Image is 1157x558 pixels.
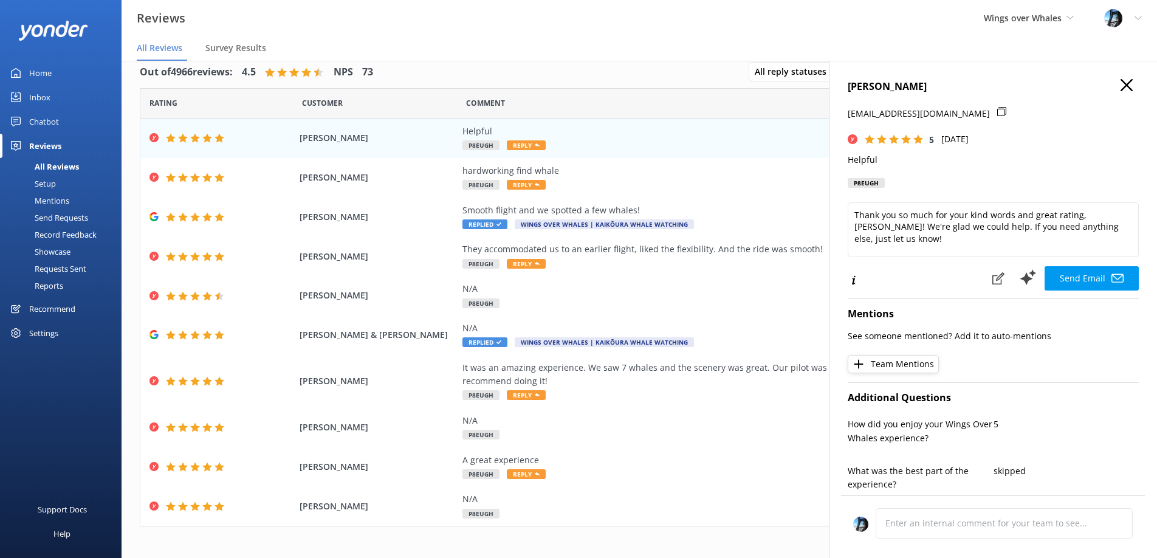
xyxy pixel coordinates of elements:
img: yonder-white-logo.png [18,21,88,41]
div: Helpful [462,125,1015,138]
div: Setup [7,175,56,192]
div: A great experience [462,453,1015,467]
span: Reply [507,469,546,479]
a: Setup [7,175,122,192]
span: [PERSON_NAME] [300,460,456,474]
span: Wings Over Whales | Kaikōura Whale Watching [515,337,694,347]
span: P8EUGH [462,509,500,518]
h4: Mentions [848,306,1139,322]
div: It was an amazing experience. We saw 7 whales and the scenery was great. Our pilot was fantastic ... [462,361,1015,388]
h3: Reviews [137,9,185,28]
span: All Reviews [137,42,182,54]
a: Requests Sent [7,260,122,277]
div: N/A [462,414,1015,427]
img: 145-1635463833.jpg [853,517,868,532]
span: [PERSON_NAME] [300,250,456,263]
h4: Additional Questions [848,390,1139,406]
span: Date [302,97,343,109]
div: Settings [29,321,58,345]
span: [PERSON_NAME] [300,500,456,513]
span: 5 [929,134,934,145]
span: Reply [507,390,546,400]
span: [PERSON_NAME] [300,289,456,302]
button: Close [1121,79,1133,92]
span: [PERSON_NAME] & [PERSON_NAME] [300,328,456,342]
div: Send Requests [7,209,88,226]
span: P8EUGH [462,469,500,479]
div: Support Docs [38,497,87,522]
div: N/A [462,492,1015,506]
h4: 73 [362,64,373,80]
a: Record Feedback [7,226,122,243]
span: [PERSON_NAME] [300,421,456,434]
span: P8EUGH [462,390,500,400]
span: P8EUGH [462,140,500,150]
div: All Reviews [7,158,79,175]
div: Help [53,522,70,546]
span: Reply [507,259,546,269]
p: 5 [994,418,1139,431]
span: [PERSON_NAME] [300,374,456,388]
a: Mentions [7,192,122,209]
span: Survey Results [205,42,266,54]
h4: [PERSON_NAME] [848,79,1139,95]
span: Reply [507,140,546,150]
span: P8EUGH [462,298,500,308]
span: Date [149,97,177,109]
p: How did you enjoy your Wings Over Whales experience? [848,418,994,445]
span: P8EUGH [462,259,500,269]
button: Send Email [1045,266,1139,291]
div: Home [29,61,52,85]
div: Mentions [7,192,69,209]
span: Replied [462,219,507,229]
button: Team Mentions [848,355,939,373]
textarea: Thank you so much for your kind words and great rating, [PERSON_NAME]! We're glad we could help. ... [848,202,1139,257]
div: Requests Sent [7,260,86,277]
div: Inbox [29,85,50,109]
div: Recommend [29,297,75,321]
span: Reply [507,180,546,190]
div: Showcase [7,243,70,260]
span: [PERSON_NAME] [300,210,456,224]
span: [PERSON_NAME] [300,171,456,184]
p: skipped [994,464,1139,478]
p: What was the best part of the experience? [848,464,994,492]
span: Question [466,97,505,109]
span: All reply statuses [755,65,834,78]
span: [PERSON_NAME] [300,131,456,145]
img: 145-1635463833.jpg [1104,9,1122,27]
div: Reports [7,277,63,294]
div: Chatbot [29,109,59,134]
div: Smooth flight and we spotted a few whales! [462,204,1015,217]
div: N/A [462,282,1015,295]
h4: NPS [334,64,353,80]
p: See someone mentioned? Add it to auto-mentions [848,329,1139,343]
p: [EMAIL_ADDRESS][DOMAIN_NAME] [848,107,990,120]
span: Replied [462,337,507,347]
a: Send Requests [7,209,122,226]
h4: 4.5 [242,64,256,80]
p: Helpful [848,153,1139,167]
span: Wings over Whales [984,12,1062,24]
h4: Out of 4966 reviews: [140,64,233,80]
a: Showcase [7,243,122,260]
span: Wings Over Whales | Kaikōura Whale Watching [515,219,694,229]
a: All Reviews [7,158,122,175]
div: They accommodated us to an earlier flight, liked the flexibility. And the ride was smooth! [462,243,1015,256]
span: P8EUGH [462,180,500,190]
a: Reports [7,277,122,294]
div: P8EUGH [848,178,885,188]
p: [DATE] [941,133,969,146]
div: hardworking find whale [462,164,1015,177]
div: Reviews [29,134,61,158]
span: P8EUGH [462,430,500,439]
div: Record Feedback [7,226,97,243]
div: N/A [462,322,1015,335]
